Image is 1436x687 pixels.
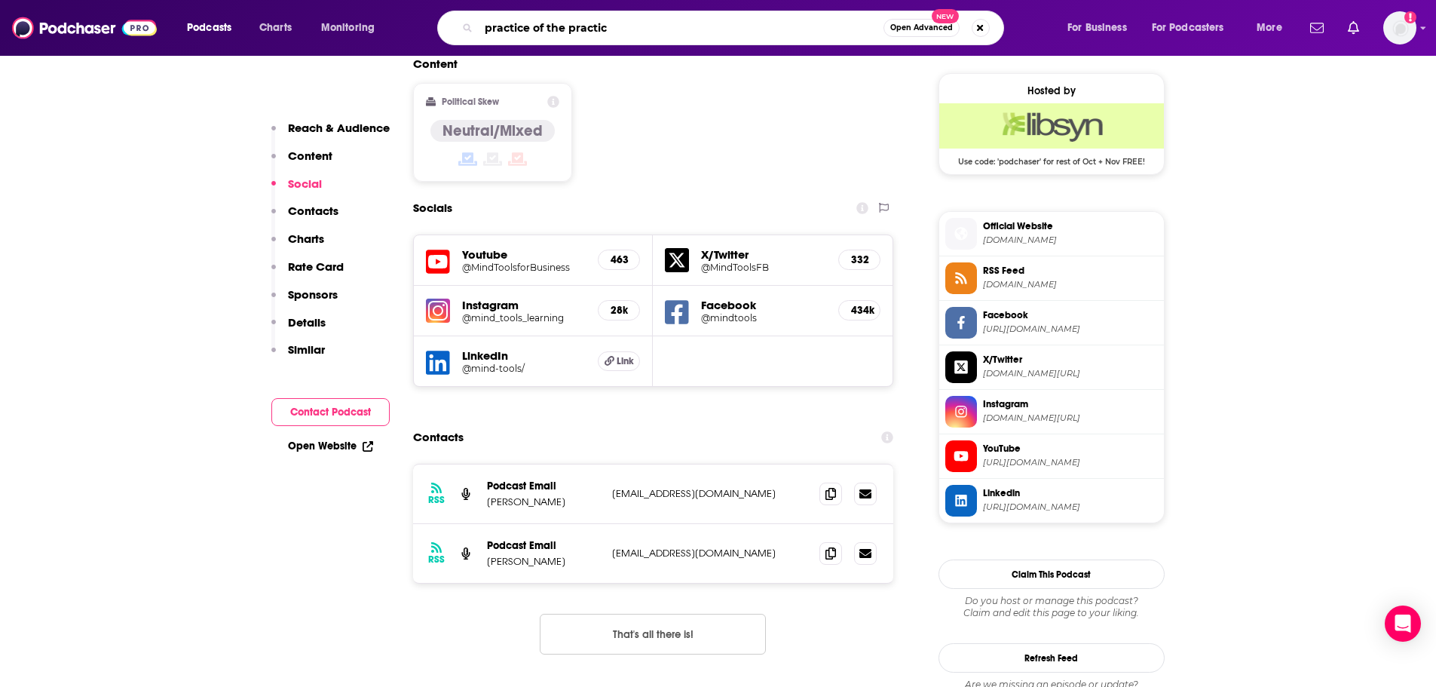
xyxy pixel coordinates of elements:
[428,554,445,566] h3: RSS
[288,232,324,246] p: Charts
[540,614,766,655] button: Nothing here.
[883,19,960,37] button: Open AdvancedNew
[413,194,452,222] h2: Socials
[288,440,373,452] a: Open Website
[288,259,344,274] p: Rate Card
[413,57,882,71] h2: Content
[983,235,1158,246] span: mindtools.com
[598,351,640,371] a: Link
[932,9,959,23] span: New
[413,423,464,452] h2: Contacts
[983,219,1158,233] span: Official Website
[288,176,322,191] p: Social
[1057,16,1146,40] button: open menu
[701,298,826,312] h5: Facebook
[945,485,1158,517] a: Linkedin[URL][DOMAIN_NAME]
[462,298,586,312] h5: Instagram
[428,494,445,506] h3: RSS
[983,279,1158,290] span: podcast.mindtoolsbusiness.com
[462,348,586,363] h5: LinkedIn
[426,299,450,323] img: iconImage
[945,440,1158,472] a: YouTube[URL][DOMAIN_NAME]
[271,259,344,287] button: Rate Card
[939,103,1164,165] a: Libsyn Deal: Use code: 'podchaser' for rest of Oct + Nov FREE!
[271,232,324,259] button: Charts
[288,149,332,163] p: Content
[271,149,332,176] button: Content
[945,351,1158,383] a: X/Twitter[DOMAIN_NAME][URL]
[271,398,390,426] button: Contact Podcast
[1404,11,1416,23] svg: Add a profile image
[945,307,1158,339] a: Facebook[URL][DOMAIN_NAME]
[938,643,1165,673] button: Refresh Feed
[617,355,634,367] span: Link
[851,253,868,266] h5: 332
[442,121,543,140] h4: Neutral/Mixed
[945,262,1158,294] a: RSS Feed[DOMAIN_NAME]
[462,363,586,374] a: @mind-tools/
[442,97,499,107] h2: Political Skew
[187,17,231,38] span: Podcasts
[271,204,338,232] button: Contacts
[1385,606,1421,642] div: Open Intercom Messenger
[271,315,326,343] button: Details
[176,16,251,40] button: open menu
[1383,11,1416,44] button: Show profile menu
[271,287,338,315] button: Sponsors
[288,121,390,135] p: Reach & Audience
[271,121,390,149] button: Reach & Audience
[487,539,600,552] p: Podcast Email
[1142,16,1246,40] button: open menu
[271,342,325,370] button: Similar
[939,149,1164,167] span: Use code: 'podchaser' for rest of Oct + Nov FREE!
[983,413,1158,424] span: instagram.com/mind_tools_learning
[288,342,325,357] p: Similar
[945,396,1158,428] a: Instagram[DOMAIN_NAME][URL]
[983,442,1158,455] span: YouTube
[311,16,394,40] button: open menu
[945,218,1158,250] a: Official Website[DOMAIN_NAME]
[701,247,826,262] h5: X/Twitter
[487,480,600,492] p: Podcast Email
[479,16,883,40] input: Search podcasts, credits, & more...
[250,16,301,40] a: Charts
[938,560,1165,589] button: Claim This Podcast
[938,595,1165,607] span: Do you host or manage this podcast?
[1257,17,1282,38] span: More
[259,17,292,38] span: Charts
[288,287,338,302] p: Sponsors
[462,312,586,324] a: @mind_tools_learning
[12,14,157,42] img: Podchaser - Follow, Share and Rate Podcasts
[701,312,826,324] a: @mindtools
[321,17,375,38] span: Monitoring
[487,495,600,508] p: [PERSON_NAME]
[452,11,1018,45] div: Search podcasts, credits, & more...
[983,501,1158,513] span: https://www.linkedin.com/company/mind-tools/
[983,353,1158,367] span: X/Twitter
[983,457,1158,468] span: https://www.youtube.com/@MindToolsforBusiness
[611,304,627,317] h5: 28k
[890,24,953,32] span: Open Advanced
[851,304,868,317] h5: 434k
[701,262,826,273] a: @MindToolsFB
[1246,16,1301,40] button: open menu
[983,308,1158,322] span: Facebook
[983,324,1158,335] span: https://www.facebook.com/mindtools
[983,397,1158,411] span: Instagram
[983,264,1158,278] span: RSS Feed
[462,262,586,273] a: @MindToolsforBusiness
[487,555,600,568] p: [PERSON_NAME]
[1383,11,1416,44] img: User Profile
[612,487,808,500] p: [EMAIL_ADDRESS][DOMAIN_NAME]
[1342,15,1365,41] a: Show notifications dropdown
[983,486,1158,500] span: Linkedin
[939,103,1164,149] img: Libsyn Deal: Use code: 'podchaser' for rest of Oct + Nov FREE!
[1067,17,1127,38] span: For Business
[612,547,808,560] p: [EMAIL_ADDRESS][DOMAIN_NAME]
[288,315,326,330] p: Details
